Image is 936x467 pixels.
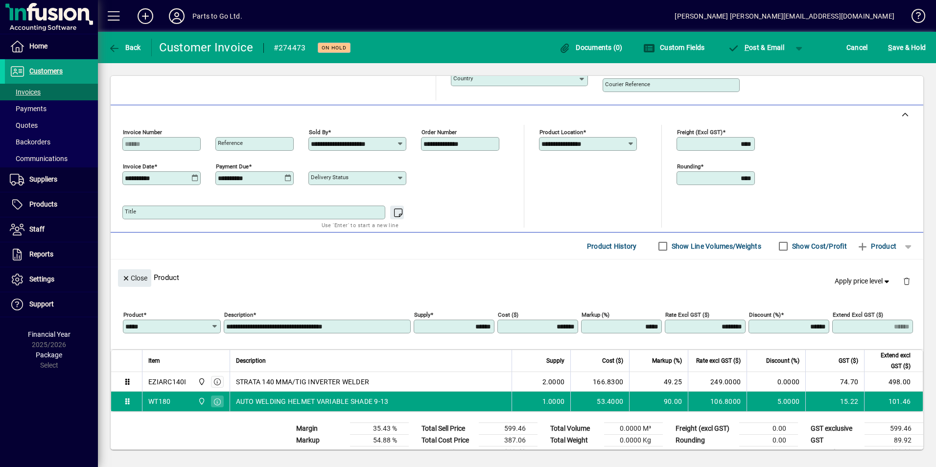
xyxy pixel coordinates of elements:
[309,129,328,136] mat-label: Sold by
[236,397,389,406] span: AUTO WELDING HELMET VARIABLE SHADE 9-13
[870,350,911,372] span: Extend excl GST ($)
[583,237,641,255] button: Product History
[5,267,98,292] a: Settings
[790,241,847,251] label: Show Cost/Profit
[745,44,749,51] span: P
[322,45,347,51] span: On hold
[831,273,895,290] button: Apply price level
[5,150,98,167] a: Communications
[479,423,538,435] td: 599.46
[895,277,918,285] app-page-header-button: Delete
[5,242,98,267] a: Reports
[10,105,47,113] span: Payments
[417,435,479,446] td: Total Cost Price
[546,355,564,366] span: Supply
[582,311,609,318] mat-label: Markup (%)
[864,392,923,411] td: 101.46
[904,2,924,34] a: Knowledge Base
[727,44,784,51] span: ost & Email
[118,269,151,287] button: Close
[159,40,254,55] div: Customer Invoice
[545,435,604,446] td: Total Weight
[123,163,154,170] mat-label: Invoice date
[106,39,143,56] button: Back
[236,377,370,387] span: STRATA 140 MMA/TIG INVERTER WELDER
[542,377,565,387] span: 2.0000
[694,377,741,387] div: 249.0000
[5,117,98,134] a: Quotes
[888,40,926,55] span: ave & Hold
[10,88,41,96] span: Invoices
[148,397,170,406] div: WT180
[852,237,901,255] button: Product
[98,39,152,56] app-page-header-button: Back
[414,311,430,318] mat-label: Supply
[570,392,629,411] td: 53.4000
[539,129,583,136] mat-label: Product location
[865,446,923,459] td: 689.38
[291,423,350,435] td: Margin
[192,8,242,24] div: Parts to Go Ltd.
[291,435,350,446] td: Markup
[806,423,865,435] td: GST exclusive
[670,241,761,251] label: Show Line Volumes/Weights
[161,7,192,25] button: Profile
[123,311,143,318] mat-label: Product
[29,200,57,208] span: Products
[605,81,650,88] mat-label: Courier Reference
[857,238,896,254] span: Product
[805,372,864,392] td: 74.70
[766,355,799,366] span: Discount (%)
[641,39,707,56] button: Custom Fields
[604,423,663,435] td: 0.0000 M³
[10,138,50,146] span: Backorders
[886,39,928,56] button: Save & Hold
[350,423,409,435] td: 35.43 %
[5,192,98,217] a: Products
[453,75,473,82] mat-label: Country
[865,435,923,446] td: 89.92
[5,34,98,59] a: Home
[570,372,629,392] td: 166.8300
[694,397,741,406] div: 106.8000
[350,435,409,446] td: 54.88 %
[29,250,53,258] span: Reports
[322,219,398,231] mat-hint: Use 'Enter' to start a new line
[116,273,154,282] app-page-header-button: Close
[559,44,623,51] span: Documents (0)
[236,355,266,366] span: Description
[130,7,161,25] button: Add
[675,8,894,24] div: [PERSON_NAME] [PERSON_NAME][EMAIL_ADDRESS][DOMAIN_NAME]
[10,155,68,163] span: Communications
[311,174,349,181] mat-label: Delivery status
[5,134,98,150] a: Backorders
[835,276,891,286] span: Apply price level
[28,330,70,338] span: Financial Year
[677,129,723,136] mat-label: Freight (excl GST)
[5,100,98,117] a: Payments
[216,163,249,170] mat-label: Payment due
[479,446,538,459] td: 212.40
[29,225,45,233] span: Staff
[195,396,207,407] span: DAE - Bulk Store
[833,311,883,318] mat-label: Extend excl GST ($)
[218,140,243,146] mat-label: Reference
[806,435,865,446] td: GST
[739,423,798,435] td: 0.00
[602,355,623,366] span: Cost ($)
[888,44,892,51] span: S
[36,351,62,359] span: Package
[747,372,805,392] td: 0.0000
[29,42,47,50] span: Home
[148,377,187,387] div: EZIARC140I
[677,163,701,170] mat-label: Rounding
[29,67,63,75] span: Customers
[629,392,688,411] td: 90.00
[274,40,306,56] div: #274473
[122,270,147,286] span: Close
[805,392,864,411] td: 15.22
[545,423,604,435] td: Total Volume
[696,355,741,366] span: Rate excl GST ($)
[671,423,739,435] td: Freight (excl GST)
[604,435,663,446] td: 0.0000 Kg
